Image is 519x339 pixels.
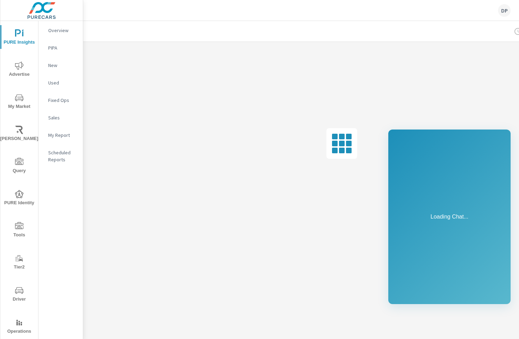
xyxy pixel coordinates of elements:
[2,94,36,111] span: My Market
[498,4,511,17] div: DP
[2,254,36,271] span: Tier2
[2,126,36,143] span: [PERSON_NAME]
[48,79,77,86] p: Used
[38,60,83,71] div: New
[38,130,83,140] div: My Report
[38,147,83,165] div: Scheduled Reports
[38,25,83,36] div: Overview
[2,286,36,303] span: Driver
[48,149,77,163] p: Scheduled Reports
[38,43,83,53] div: PIPA
[2,61,36,79] span: Advertise
[2,158,36,175] span: Query
[38,78,83,88] div: Used
[48,132,77,139] p: My Report
[48,62,77,69] p: New
[2,29,36,46] span: PURE Insights
[38,95,83,105] div: Fixed Ops
[2,318,36,336] span: Operations
[2,190,36,207] span: PURE Identity
[38,112,83,123] div: Sales
[48,114,77,121] p: Sales
[48,97,77,104] p: Fixed Ops
[2,222,36,239] span: Tools
[48,44,77,51] p: PIPA
[48,27,77,34] p: Overview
